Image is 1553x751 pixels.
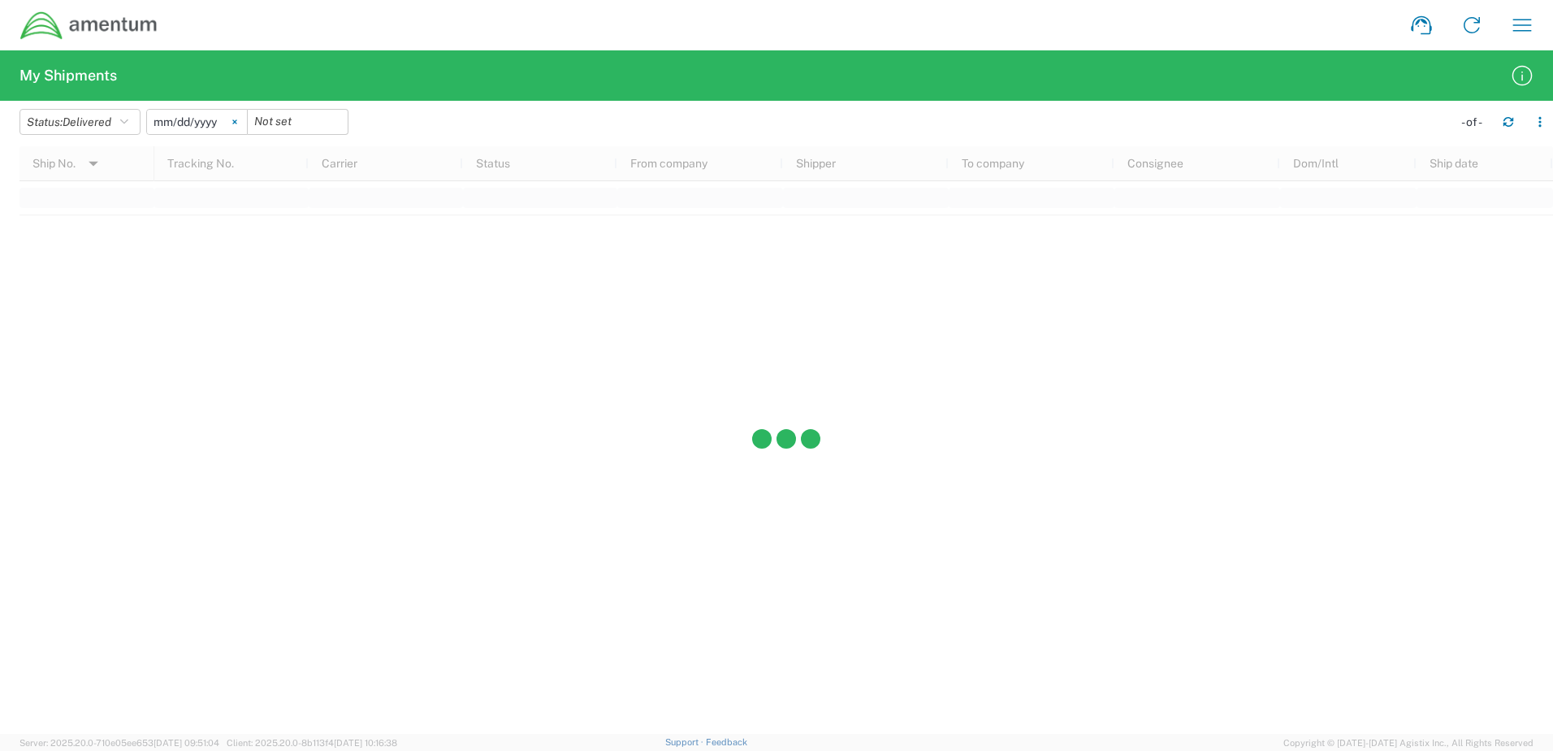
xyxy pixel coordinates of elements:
[248,110,348,134] input: Not set
[227,738,397,748] span: Client: 2025.20.0-8b113f4
[19,11,158,41] img: dyncorp
[334,738,397,748] span: [DATE] 10:16:38
[19,66,117,85] h2: My Shipments
[1283,736,1534,750] span: Copyright © [DATE]-[DATE] Agistix Inc., All Rights Reserved
[154,738,219,748] span: [DATE] 09:51:04
[706,737,747,747] a: Feedback
[19,738,219,748] span: Server: 2025.20.0-710e05ee653
[1461,115,1490,129] div: - of -
[147,110,247,134] input: Not set
[63,115,111,128] span: Delivered
[665,737,706,747] a: Support
[19,109,141,135] button: Status:Delivered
